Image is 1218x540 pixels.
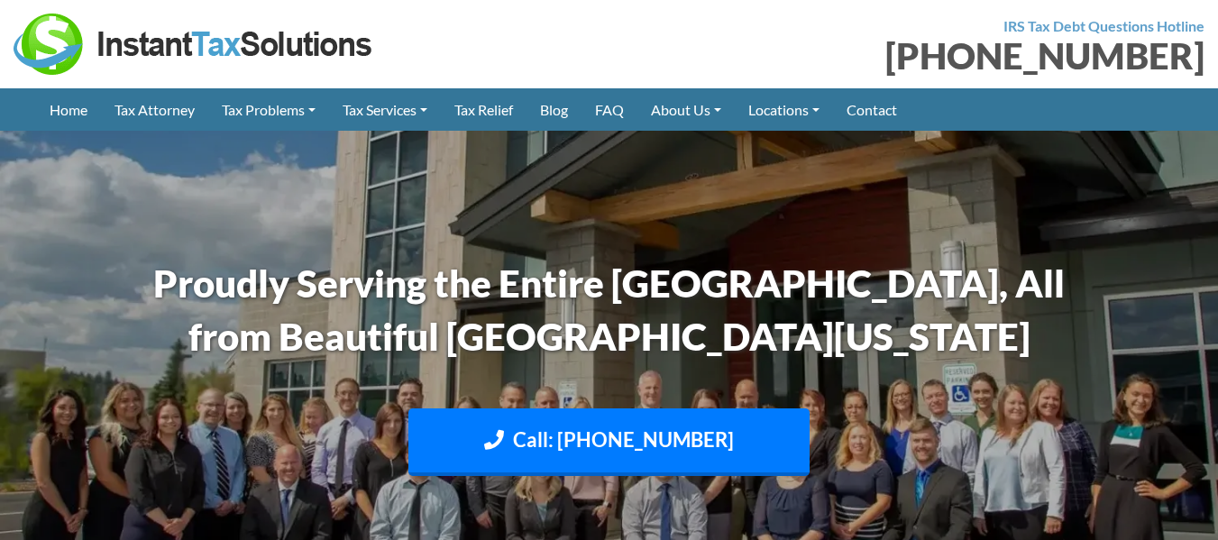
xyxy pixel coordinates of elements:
[329,88,441,131] a: Tax Services
[735,88,833,131] a: Locations
[441,88,527,131] a: Tax Relief
[1003,17,1204,34] strong: IRS Tax Debt Questions Hotline
[408,408,810,476] a: Call: [PHONE_NUMBER]
[833,88,911,131] a: Contact
[582,88,637,131] a: FAQ
[14,33,374,50] a: Instant Tax Solutions Logo
[14,14,374,75] img: Instant Tax Solutions Logo
[637,88,735,131] a: About Us
[109,257,1110,363] h1: Proudly Serving the Entire [GEOGRAPHIC_DATA], All from Beautiful [GEOGRAPHIC_DATA][US_STATE]
[101,88,208,131] a: Tax Attorney
[527,88,582,131] a: Blog
[623,38,1205,74] div: [PHONE_NUMBER]
[208,88,329,131] a: Tax Problems
[36,88,101,131] a: Home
